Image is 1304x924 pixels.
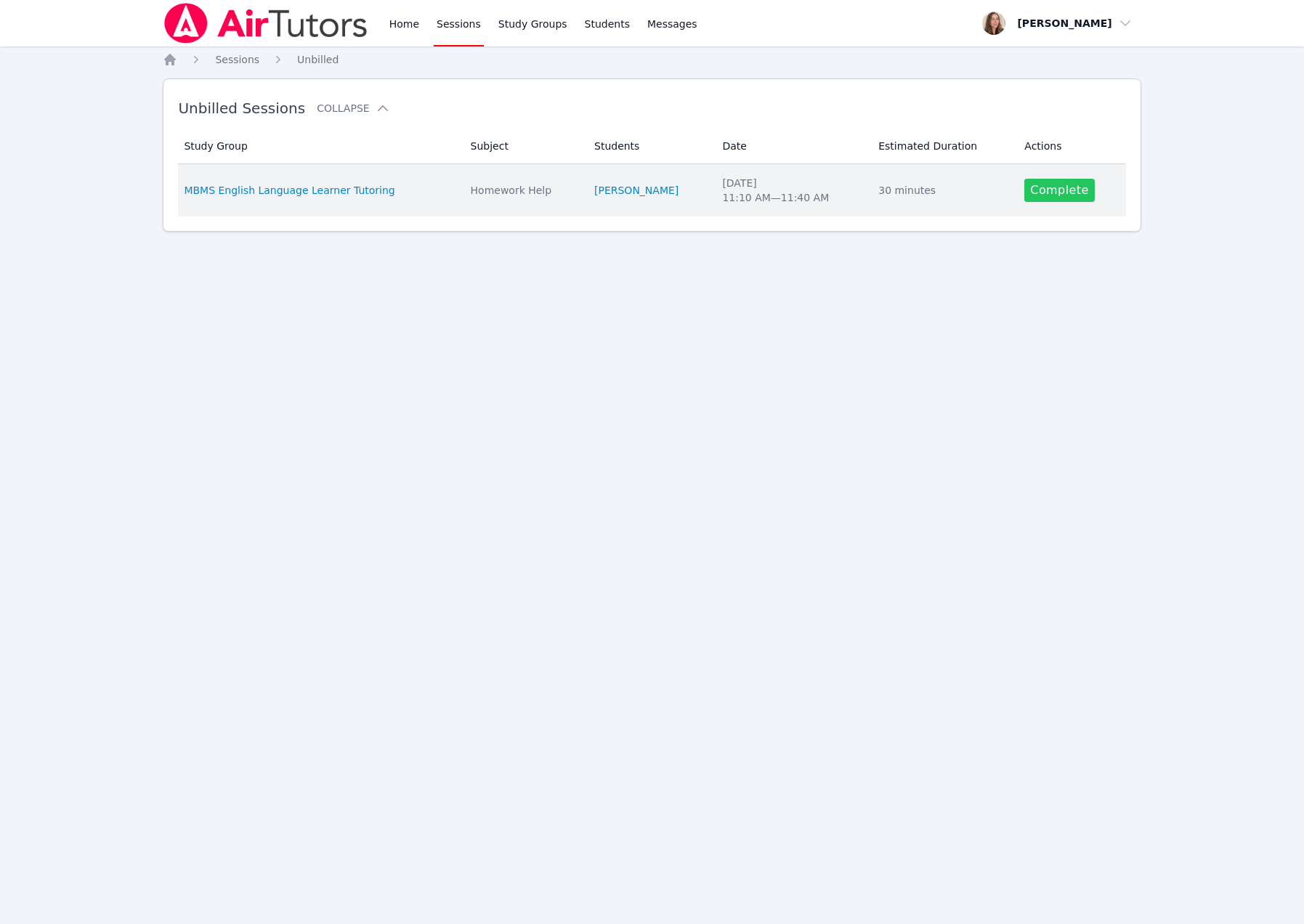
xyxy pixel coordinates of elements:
[1024,179,1094,202] a: Complete
[215,54,259,65] span: Sessions
[594,183,679,198] a: [PERSON_NAME]
[878,183,1007,198] div: 30 minutes
[215,52,259,67] a: Sessions
[297,52,339,67] a: Unbilled
[713,129,870,164] th: Date
[184,183,394,198] a: MBMS English Language Learner Tutoring
[297,54,339,65] span: Unbilled
[1016,129,1125,164] th: Actions
[163,3,368,44] img: Air Tutors
[178,164,1125,216] tr: MBMS English Language Learner TutoringHomework Help[PERSON_NAME][DATE]11:10 AM—11:40 AM30 minutes...
[870,129,1016,164] th: Estimated Duration
[722,176,861,205] div: [DATE] 11:10 AM — 11:40 AM
[471,183,577,198] div: Homework Help
[163,52,1141,67] nav: Breadcrumb
[317,101,389,115] button: Collapse
[462,129,586,164] th: Subject
[178,100,305,117] span: Unbilled Sessions
[586,129,713,164] th: Students
[178,129,461,164] th: Study Group
[647,17,697,31] span: Messages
